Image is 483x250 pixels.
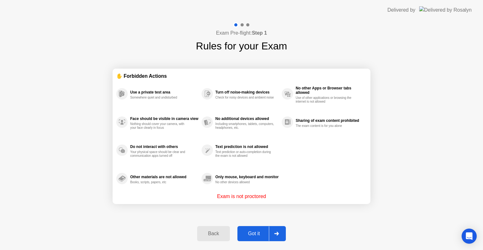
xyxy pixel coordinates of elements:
button: Back [197,226,230,241]
div: Somewhere quiet and undisturbed [130,96,190,99]
div: Do not interact with others [130,145,198,149]
div: Sharing of exam content prohibited [296,118,364,123]
p: Exam is not proctored [217,193,266,200]
div: No other Apps or Browser tabs allowed [296,86,364,95]
div: Only mouse, keyboard and monitor [215,175,279,179]
div: Text prediction is not allowed [215,145,279,149]
div: Face should be visible in camera view [130,116,198,121]
div: Back [199,231,228,236]
img: Delivered by Rosalyn [419,6,472,14]
div: Use of other applications or browsing the internet is not allowed [296,96,355,104]
div: Open Intercom Messenger [462,229,477,244]
div: Nothing should cover your camera, with your face clearly in focus [130,122,190,130]
div: Text prediction or auto-completion during the exam is not allowed [215,150,275,158]
div: Turn off noise-making devices [215,90,279,94]
h1: Rules for your Exam [196,38,287,54]
div: Got it [239,231,269,236]
div: No additional devices allowed [215,116,279,121]
b: Step 1 [252,30,267,36]
div: Check for noisy devices and ambient noise [215,96,275,99]
div: The exam content is for you alone [296,124,355,128]
div: No other devices allowed [215,180,275,184]
div: ✋ Forbidden Actions [116,72,367,80]
div: Delivered by [387,6,415,14]
div: Your physical space should be clear and communication apps turned off [130,150,190,158]
div: Books, scripts, papers, etc [130,180,190,184]
div: Other materials are not allowed [130,175,198,179]
button: Got it [237,226,286,241]
div: Use a private test area [130,90,198,94]
h4: Exam Pre-flight: [216,29,267,37]
div: Including smartphones, tablets, computers, headphones, etc. [215,122,275,130]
